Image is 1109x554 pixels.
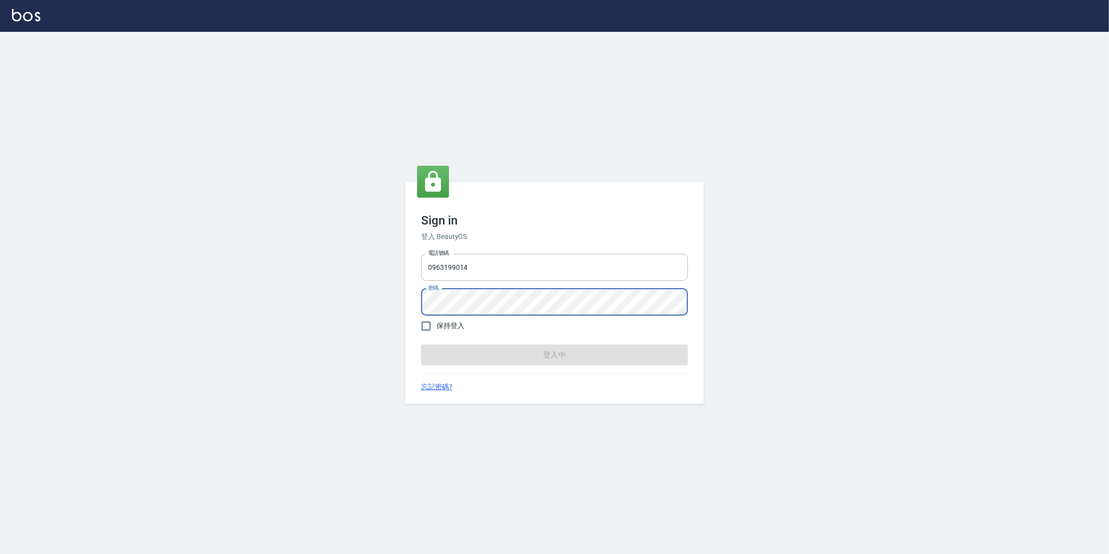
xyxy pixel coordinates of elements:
[421,382,452,392] a: 忘記密碼?
[421,214,688,227] h3: Sign in
[12,9,40,21] img: Logo
[421,231,688,242] h6: 登入 BeautyOS
[437,321,464,331] span: 保持登入
[428,249,449,257] label: 電話號碼
[428,284,439,292] label: 密碼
